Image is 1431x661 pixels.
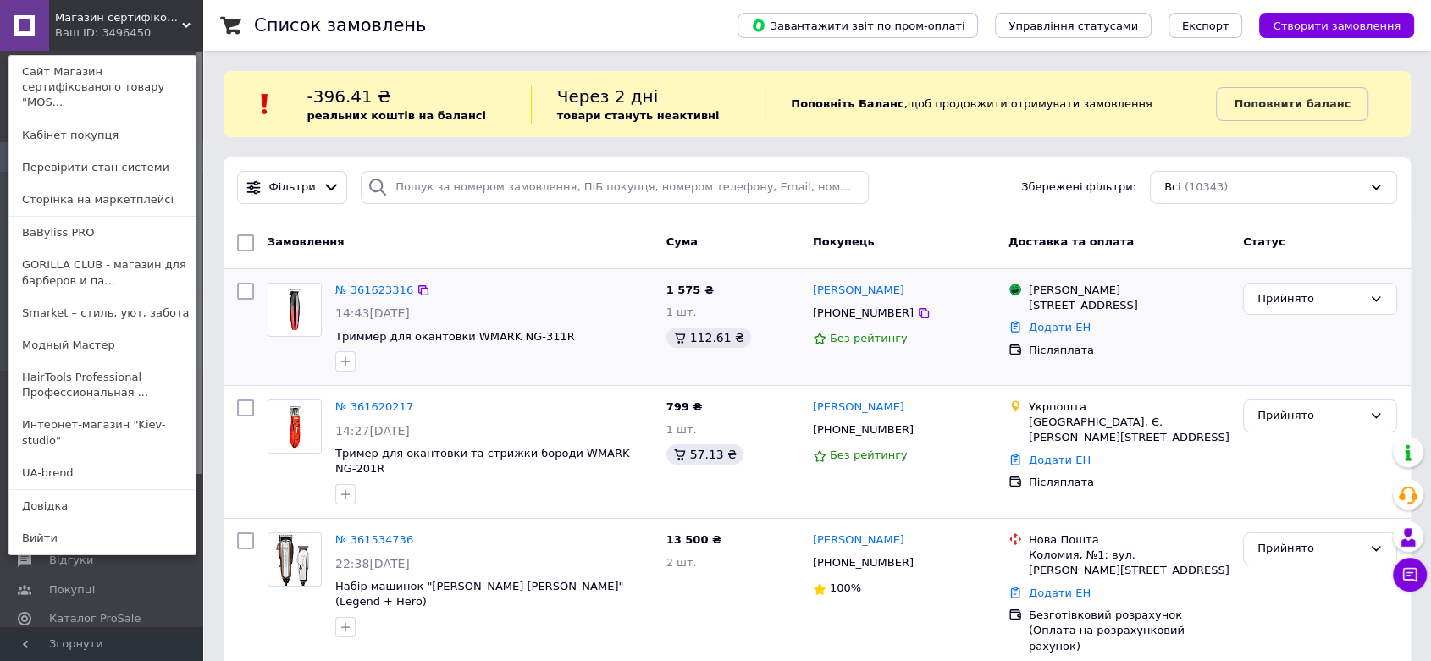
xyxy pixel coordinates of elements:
[335,580,623,609] a: Набір машинок "[PERSON_NAME] [PERSON_NAME]" (Legend + Hero)
[1216,87,1368,121] a: Поповнити баланс
[9,297,196,329] a: Smarket – стиль, уют, забота
[9,409,196,456] a: Интернет-магазин "Kiev-studio"
[995,13,1152,38] button: Управління статусами
[335,424,410,438] span: 14:27[DATE]
[830,449,908,461] span: Без рейтингу
[1257,407,1362,425] div: Прийнято
[9,522,196,554] a: Вийти
[9,56,196,119] a: Сайт Магазин сертифікованого товару "MOS...
[268,283,322,337] a: Фото товару
[1029,548,1229,578] div: Коломия, №1: вул. [PERSON_NAME][STREET_ADDRESS]
[1185,180,1229,193] span: (10343)
[268,400,321,453] img: Фото товару
[1029,587,1091,599] a: Додати ЕН
[49,582,95,598] span: Покупці
[1169,13,1243,38] button: Експорт
[9,457,196,489] a: UA-brend
[1234,97,1351,110] b: Поповнити баланс
[252,91,278,117] img: :exclamation:
[666,423,697,436] span: 1 шт.
[791,97,903,110] b: Поповніть Баланс
[55,10,182,25] span: Магазин сертифікованого товару "MOSERSHOP" в Україні
[666,306,697,318] span: 1 шт.
[335,447,629,476] a: Тример для окантовки та стрижки бороди WMARK NG-201R
[1029,298,1229,313] div: [STREET_ADDRESS]
[1273,19,1401,32] span: Створити замовлення
[666,556,697,569] span: 2 шт.
[666,533,721,546] span: 13 500 ₴
[1182,19,1229,32] span: Експорт
[830,332,908,344] span: Без рейтингу
[1393,558,1427,592] button: Чат з покупцем
[830,581,861,594] span: 100%
[666,444,743,465] div: 57.13 ₴
[751,18,964,33] span: Завантажити звіт по пром-оплаті
[813,399,904,416] a: [PERSON_NAME]
[1029,608,1229,654] div: Безготівковий розрахунок (Оплата на розрахунковий рахунок)
[1029,283,1229,298] div: [PERSON_NAME]
[666,400,703,413] span: 799 ₴
[9,490,196,522] a: Довідка
[1243,235,1285,248] span: Статус
[557,86,659,107] span: Через 2 дні
[557,109,720,122] b: товари стануть неактивні
[335,284,413,296] a: № 361623316
[1257,540,1362,558] div: Прийнято
[666,328,751,348] div: 112.61 ₴
[813,283,904,299] a: [PERSON_NAME]
[307,109,486,122] b: реальних коштів на балансі
[1029,399,1229,415] div: Укрпошта
[9,329,196,361] a: Модный Мастер
[1029,475,1229,490] div: Післяплата
[765,85,1216,124] div: , щоб продовжити отримувати замовлення
[813,235,875,248] span: Покупець
[9,119,196,151] a: Кабінет покупця
[9,361,196,409] a: HairTools Professional Профессиональная ...
[361,171,869,204] input: Пошук за номером замовлення, ПІБ покупця, номером телефону, Email, номером накладної
[1029,343,1229,358] div: Післяплата
[813,532,904,548] a: [PERSON_NAME]
[738,13,978,38] button: Завантажити звіт по пром-оплаті
[268,399,322,454] a: Фото товару
[335,400,413,413] a: № 361620217
[1029,415,1229,445] div: [GEOGRAPHIC_DATA]. Є. [PERSON_NAME][STREET_ADDRESS]
[666,235,698,248] span: Cума
[9,151,196,184] a: Перевірити стан системи
[49,611,141,626] span: Каталог ProSale
[268,284,321,336] img: Фото товару
[254,15,426,36] h1: Список замовлень
[813,556,914,569] span: [PHONE_NUMBER]
[1029,532,1229,548] div: Нова Пошта
[269,179,316,196] span: Фільтри
[335,557,410,570] span: 22:38[DATE]
[335,330,575,343] a: Триммер для окантовки WMARK NG-311R
[1021,179,1136,196] span: Збережені фільтри:
[9,249,196,296] a: GORILLA CLUB - магазин для барберов и па...
[1029,321,1091,333] a: Додати ЕН
[335,306,410,320] span: 14:43[DATE]
[307,86,390,107] span: -396.41 ₴
[335,533,413,546] a: № 361534736
[1008,19,1138,32] span: Управління статусами
[813,423,914,436] span: [PHONE_NUMBER]
[49,553,93,568] span: Відгуки
[55,25,126,41] div: Ваш ID: 3496450
[1008,235,1134,248] span: Доставка та оплата
[666,284,714,296] span: 1 575 ₴
[1259,13,1414,38] button: Створити замовлення
[268,532,322,587] a: Фото товару
[271,533,318,586] img: Фото товару
[1164,179,1181,196] span: Всі
[1257,290,1362,308] div: Прийнято
[1029,454,1091,466] a: Додати ЕН
[813,306,914,319] span: [PHONE_NUMBER]
[1242,19,1414,31] a: Створити замовлення
[9,184,196,216] a: Сторінка на маркетплейсі
[9,217,196,249] a: BaByliss PRO
[268,235,344,248] span: Замовлення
